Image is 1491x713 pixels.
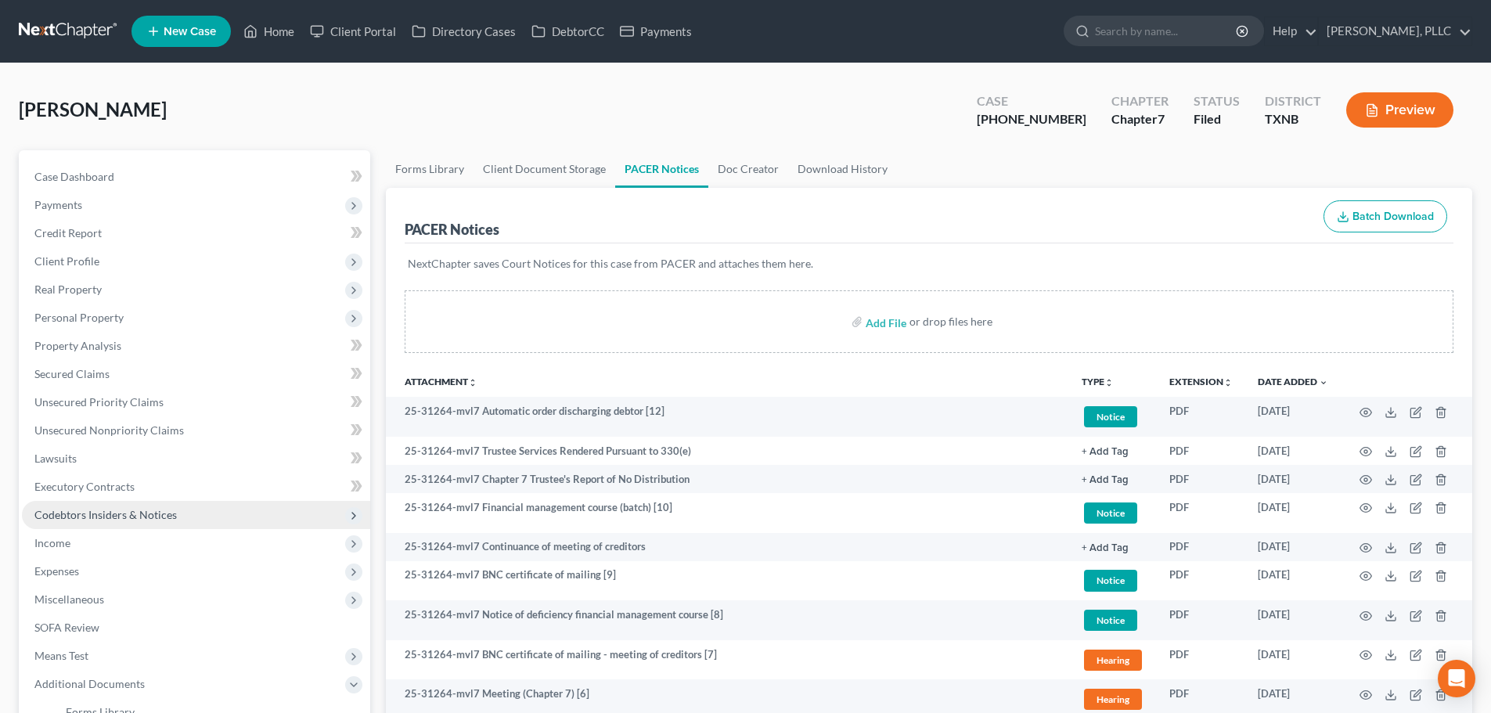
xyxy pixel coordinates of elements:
a: Notice [1082,500,1144,526]
button: + Add Tag [1082,475,1129,485]
span: Executory Contracts [34,480,135,493]
i: unfold_more [468,378,477,387]
a: + Add Tag [1082,539,1144,554]
span: Real Property [34,283,102,296]
span: Credit Report [34,226,102,239]
td: [DATE] [1245,561,1341,601]
a: Help [1265,17,1317,45]
a: DebtorCC [524,17,612,45]
button: TYPEunfold_more [1082,377,1114,387]
a: Doc Creator [708,150,788,188]
span: Unsecured Priority Claims [34,395,164,409]
div: Chapter [1111,92,1169,110]
div: PACER Notices [405,220,499,239]
span: Notice [1084,610,1137,631]
a: [PERSON_NAME], PLLC [1319,17,1471,45]
a: Notice [1082,404,1144,430]
a: Notice [1082,567,1144,593]
div: TXNB [1265,110,1321,128]
a: Secured Claims [22,360,370,388]
span: Codebtors Insiders & Notices [34,508,177,521]
span: Client Profile [34,254,99,268]
span: Personal Property [34,311,124,324]
span: Notice [1084,502,1137,524]
span: Expenses [34,564,79,578]
a: Client Document Storage [474,150,615,188]
td: PDF [1157,493,1245,533]
a: + Add Tag [1082,444,1144,459]
a: SOFA Review [22,614,370,642]
span: Notice [1084,406,1137,427]
a: Hearing [1082,647,1144,673]
a: Forms Library [386,150,474,188]
span: Payments [34,198,82,211]
td: 25-31264-mvl7 Trustee Services Rendered Pursuant to 330(e) [386,437,1069,465]
td: PDF [1157,437,1245,465]
span: Additional Documents [34,677,145,690]
i: unfold_more [1104,378,1114,387]
span: Income [34,536,70,549]
i: unfold_more [1223,378,1233,387]
td: [DATE] [1245,493,1341,533]
a: Executory Contracts [22,473,370,501]
td: [DATE] [1245,533,1341,561]
td: [DATE] [1245,437,1341,465]
span: Secured Claims [34,367,110,380]
td: 25-31264-mvl7 Chapter 7 Trustee's Report of No Distribution [386,465,1069,493]
a: Notice [1082,607,1144,633]
td: 25-31264-mvl7 Financial management course (batch) [10] [386,493,1069,533]
span: SOFA Review [34,621,99,634]
td: 25-31264-mvl7 BNC certificate of mailing - meeting of creditors [7] [386,640,1069,680]
div: [PHONE_NUMBER] [977,110,1086,128]
td: [DATE] [1245,465,1341,493]
span: Hearing [1084,650,1142,671]
div: Chapter [1111,110,1169,128]
span: Notice [1084,570,1137,591]
input: Search by name... [1095,16,1238,45]
td: PDF [1157,600,1245,640]
div: or drop files here [909,314,992,329]
a: Client Portal [302,17,404,45]
button: + Add Tag [1082,543,1129,553]
td: 25-31264-mvl7 Notice of deficiency financial management course [8] [386,600,1069,640]
a: Date Added expand_more [1258,376,1328,387]
button: + Add Tag [1082,447,1129,457]
td: 25-31264-mvl7 Automatic order discharging debtor [12] [386,397,1069,437]
div: Status [1194,92,1240,110]
button: Batch Download [1324,200,1447,233]
td: PDF [1157,397,1245,437]
span: New Case [164,26,216,38]
td: PDF [1157,640,1245,680]
td: [DATE] [1245,640,1341,680]
span: Means Test [34,649,88,662]
span: Unsecured Nonpriority Claims [34,423,184,437]
a: Payments [612,17,700,45]
button: Preview [1346,92,1453,128]
a: Unsecured Priority Claims [22,388,370,416]
a: Lawsuits [22,445,370,473]
p: NextChapter saves Court Notices for this case from PACER and attaches them here. [408,256,1450,272]
a: Unsecured Nonpriority Claims [22,416,370,445]
a: Property Analysis [22,332,370,360]
a: Attachmentunfold_more [405,376,477,387]
span: [PERSON_NAME] [19,98,167,121]
td: PDF [1157,533,1245,561]
td: PDF [1157,465,1245,493]
a: Extensionunfold_more [1169,376,1233,387]
td: [DATE] [1245,600,1341,640]
a: Directory Cases [404,17,524,45]
span: Lawsuits [34,452,77,465]
i: expand_more [1319,378,1328,387]
a: Download History [788,150,897,188]
span: Case Dashboard [34,170,114,183]
a: Credit Report [22,219,370,247]
a: + Add Tag [1082,472,1144,487]
div: Filed [1194,110,1240,128]
td: [DATE] [1245,397,1341,437]
span: 7 [1158,111,1165,126]
a: Home [236,17,302,45]
td: PDF [1157,561,1245,601]
div: Open Intercom Messenger [1438,660,1475,697]
span: Batch Download [1352,210,1434,223]
a: Hearing [1082,686,1144,712]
